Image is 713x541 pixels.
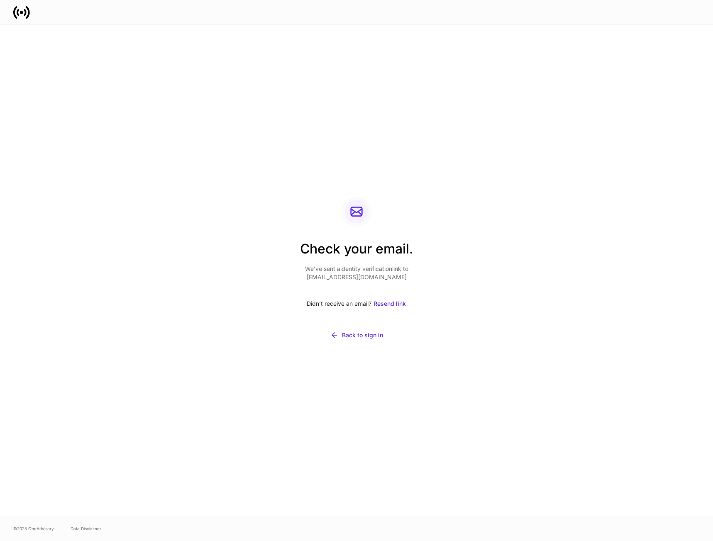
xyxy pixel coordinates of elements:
[13,525,54,532] span: © 2025 OneAdvisory
[300,240,413,265] h2: Check your email.
[342,331,383,339] div: Back to sign in
[374,300,406,308] div: Resend link
[373,295,406,313] button: Resend link
[300,295,413,313] div: Didn’t receive an email?
[300,265,413,281] p: We’ve sent a identity verification link to [EMAIL_ADDRESS][DOMAIN_NAME]
[71,525,101,532] a: Data Disclaimer
[300,326,413,344] button: Back to sign in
